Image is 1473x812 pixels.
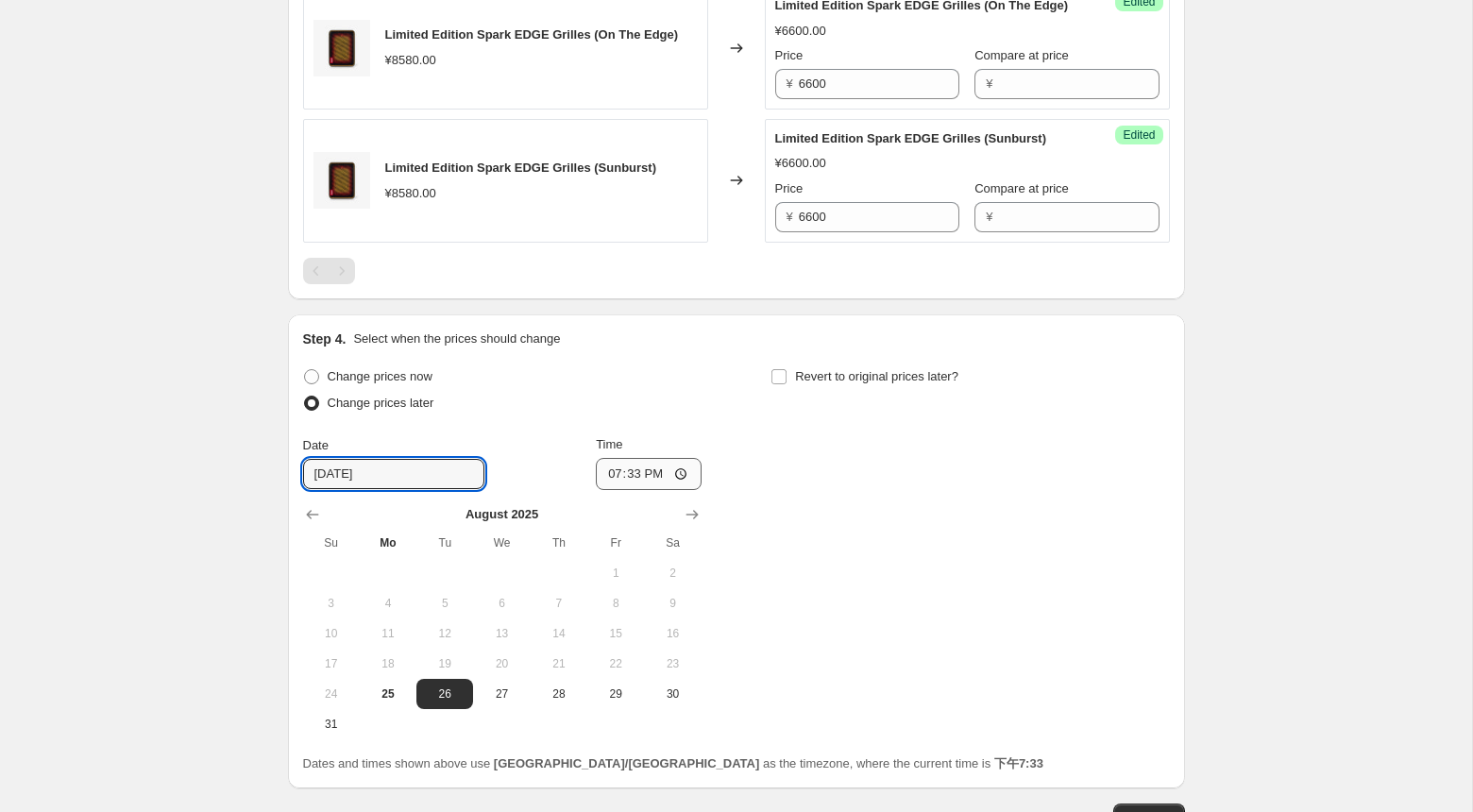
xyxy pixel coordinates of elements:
[360,528,416,558] th: Monday
[595,535,636,550] span: Fr
[587,618,644,649] button: Friday August 15 2025
[424,535,466,550] span: Tu
[313,152,370,209] img: 1_5d78ac14-0394-4fd2-9d85-00d5d24245a5_80x.jpg
[644,588,701,618] button: Saturday August 9 2025
[652,566,693,581] span: 2
[595,686,636,702] span: 29
[787,210,793,224] span: ¥
[416,649,473,679] button: Tuesday August 19 2025
[775,131,1046,145] span: Limited Edition Spark EDGE Grilles (Sunburst)
[360,649,416,679] button: Monday August 18 2025
[679,501,705,528] button: Show next month, September 2025
[303,709,360,739] button: Sunday August 31 2025
[311,535,352,550] span: Su
[299,501,326,528] button: Show previous month, July 2025
[587,528,644,558] th: Friday
[787,76,793,91] span: ¥
[974,181,1069,195] span: Compare at price
[385,27,679,42] span: Limited Edition Spark EDGE Grilles (On The Edge)
[994,756,1043,770] b: 下午7:33
[313,20,370,76] img: 1_5d78ac14-0394-4fd2-9d85-00d5d24245a5_80x.jpg
[775,48,804,62] span: Price
[538,596,580,611] span: 7
[531,618,587,649] button: Thursday August 14 2025
[974,48,1069,62] span: Compare at price
[587,649,644,679] button: Friday August 22 2025
[303,528,360,558] th: Sunday
[303,438,329,452] span: Date
[481,686,522,702] span: 27
[795,369,958,383] span: Revert to original prices later?
[473,618,530,649] button: Wednesday August 13 2025
[303,618,360,649] button: Sunday August 10 2025
[360,588,416,618] button: Monday August 4 2025
[595,656,636,671] span: 22
[595,626,636,641] span: 15
[303,649,360,679] button: Sunday August 17 2025
[775,22,826,41] div: ¥6600.00
[473,588,530,618] button: Wednesday August 6 2025
[424,626,466,641] span: 12
[416,588,473,618] button: Tuesday August 5 2025
[416,618,473,649] button: Tuesday August 12 2025
[303,588,360,618] button: Sunday August 3 2025
[424,686,466,702] span: 26
[652,686,693,702] span: 30
[416,528,473,558] th: Tuesday
[360,679,416,709] button: Today Monday August 25 2025
[538,626,580,641] span: 14
[531,679,587,709] button: Thursday August 28 2025
[481,626,522,641] span: 13
[367,596,409,611] span: 4
[303,756,1043,770] span: Dates and times shown above use as the timezone, where the current time is
[644,679,701,709] button: Saturday August 30 2025
[481,535,522,550] span: We
[367,686,409,702] span: 25
[595,566,636,581] span: 1
[652,656,693,671] span: 23
[531,649,587,679] button: Thursday August 21 2025
[311,596,352,611] span: 3
[652,626,693,641] span: 16
[311,717,352,732] span: 31
[303,679,360,709] button: Sunday August 24 2025
[587,588,644,618] button: Friday August 8 2025
[481,656,522,671] span: 20
[986,210,992,224] span: ¥
[424,596,466,611] span: 5
[652,535,693,550] span: Sa
[303,330,347,348] h2: Step 4.
[303,459,484,489] input: 8/25/2025
[424,656,466,671] span: 19
[328,396,434,410] span: Change prices later
[538,686,580,702] span: 28
[303,258,355,284] nav: Pagination
[538,656,580,671] span: 21
[595,596,636,611] span: 8
[367,626,409,641] span: 11
[644,618,701,649] button: Saturday August 16 2025
[367,535,409,550] span: Mo
[644,649,701,679] button: Saturday August 23 2025
[531,528,587,558] th: Thursday
[775,181,804,195] span: Price
[587,679,644,709] button: Friday August 29 2025
[473,528,530,558] th: Wednesday
[538,535,580,550] span: Th
[311,626,352,641] span: 10
[473,649,530,679] button: Wednesday August 20 2025
[367,656,409,671] span: 18
[644,528,701,558] th: Saturday
[644,558,701,588] button: Saturday August 2 2025
[1123,127,1155,143] span: Edited
[385,161,656,175] span: Limited Edition Spark EDGE Grilles (Sunburst)
[494,756,759,770] b: [GEOGRAPHIC_DATA]/[GEOGRAPHIC_DATA]
[531,588,587,618] button: Thursday August 7 2025
[986,76,992,91] span: ¥
[311,686,352,702] span: 24
[416,679,473,709] button: Tuesday August 26 2025
[360,618,416,649] button: Monday August 11 2025
[596,458,702,490] input: 12:00
[775,154,826,173] div: ¥6600.00
[385,184,436,203] div: ¥8580.00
